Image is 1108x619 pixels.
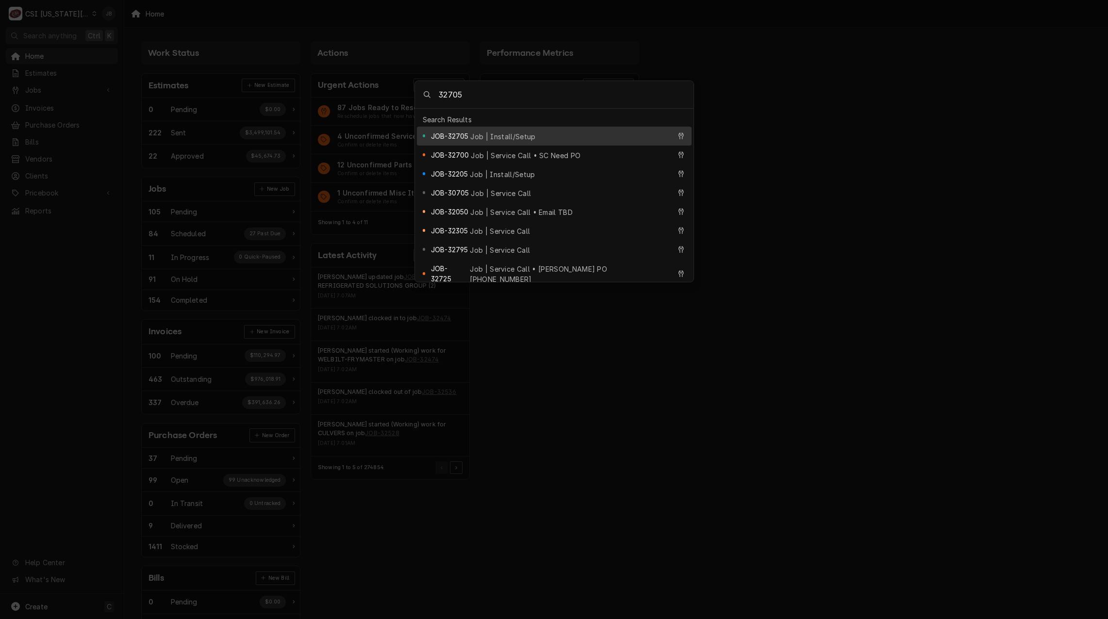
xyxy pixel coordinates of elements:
span: JOB-32705 [431,131,468,141]
span: Job | Service Call • Email TBD [470,207,573,217]
div: Global Command Menu [414,81,694,282]
input: Search anything [438,81,693,108]
span: JOB-32305 [431,226,468,236]
span: Job | Service Call [470,245,530,255]
span: JOB-32700 [431,150,469,160]
span: Job | Service Call [470,226,530,236]
div: Search Results [417,113,692,127]
span: JOB-32795 [431,244,468,255]
span: Job | Service Call [471,188,531,198]
span: Job | Service Call • [PERSON_NAME] PO [PHONE_NUMBER] [470,264,671,284]
span: JOB-32205 [431,169,468,179]
span: Job | Install/Setup [470,169,535,179]
span: Job | Install/Setup [470,131,535,142]
span: JOB-32050 [431,207,468,217]
span: JOB-32725 [431,263,468,284]
span: Job | Service Call • SC Need PO [471,150,580,161]
span: JOB-30705 [431,188,469,198]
